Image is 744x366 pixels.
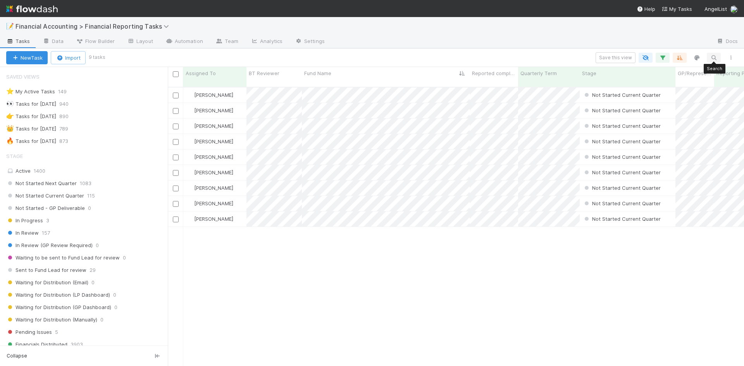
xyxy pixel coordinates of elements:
span: 3 [46,216,49,225]
span: Waiting to be sent to Fund Lead for review [6,253,120,263]
span: 0 [96,241,99,250]
input: Toggle Row Selected [173,124,179,129]
span: 0 [100,315,103,325]
span: Saved Views [6,69,40,84]
span: Not Started Current Quarter [583,154,661,160]
span: Not Started Current Quarter [583,138,661,144]
div: [PERSON_NAME] [186,122,233,130]
div: Help [637,5,655,13]
span: Not Started Current Quarter [583,107,661,113]
button: NewTask [6,51,48,64]
span: 149 [58,87,74,96]
span: Sent to Fund Lead for review [6,265,86,275]
a: Team [209,36,245,48]
input: Toggle Row Selected [173,108,179,114]
span: Waiting for Distribution (GP Dashboard) [6,302,111,312]
span: 0 [88,203,91,213]
div: Tasks for [DATE] [6,99,56,109]
span: Not Started Current Quarter [583,185,661,191]
span: In Review [6,228,39,238]
span: Waiting for Distribution (Manually) [6,315,97,325]
span: 890 [59,112,76,121]
span: In Review (GP Review Required) [6,241,93,250]
small: 9 tasks [89,54,105,61]
div: Not Started Current Quarter [583,122,661,130]
img: avatar_c0d2ec3f-77e2-40ea-8107-ee7bdb5edede.png [187,200,193,206]
a: My Tasks [661,5,692,13]
div: Tasks for [DATE] [6,124,56,134]
div: Active [6,166,166,176]
input: Toggle All Rows Selected [173,71,179,77]
span: 0 [114,302,117,312]
span: [PERSON_NAME] [194,200,233,206]
input: Toggle Row Selected [173,93,179,98]
a: Data [36,36,70,48]
span: Not Started Current Quarter [583,216,661,222]
input: Toggle Row Selected [173,170,179,176]
span: Financial Accounting > Financial Reporting Tasks [15,22,173,30]
span: Reported completed by [472,69,516,77]
span: 0 [91,278,95,287]
div: Tasks for [DATE] [6,136,56,146]
img: avatar_c0d2ec3f-77e2-40ea-8107-ee7bdb5edede.png [187,216,193,222]
div: [PERSON_NAME] [186,184,233,192]
a: Settings [289,36,331,48]
span: Not Started Current Quarter [583,169,661,175]
span: Flow Builder [76,37,115,45]
img: avatar_c0d2ec3f-77e2-40ea-8107-ee7bdb5edede.png [187,169,193,175]
span: 3903 [71,340,83,349]
a: Docs [710,36,744,48]
input: Toggle Row Selected [173,201,179,207]
span: In Progress [6,216,43,225]
span: 873 [59,136,76,146]
input: Toggle Row Selected [173,217,179,222]
span: [PERSON_NAME] [194,154,233,160]
span: 👉 [6,113,14,119]
img: logo-inverted-e16ddd16eac7371096b0.svg [6,2,58,15]
div: Not Started Current Quarter [583,153,661,161]
div: [PERSON_NAME] [186,153,233,161]
img: avatar_c0d2ec3f-77e2-40ea-8107-ee7bdb5edede.png [187,92,193,98]
span: 0 [123,253,126,263]
span: 👀 [6,100,14,107]
span: Not Started Current Quarter [583,92,661,98]
div: [PERSON_NAME] [186,137,233,145]
button: Import [51,51,86,64]
div: [PERSON_NAME] [186,199,233,207]
a: Layout [121,36,159,48]
input: Toggle Row Selected [173,155,179,160]
img: avatar_c0d2ec3f-77e2-40ea-8107-ee7bdb5edede.png [730,5,738,13]
span: 👑 [6,125,14,132]
span: Not Started Current Quarter [583,200,661,206]
span: Not Started Next Quarter [6,179,77,188]
span: Tasks [6,37,30,45]
span: ⭐ [6,88,14,95]
span: [PERSON_NAME] [194,216,233,222]
span: [PERSON_NAME] [194,169,233,175]
span: 115 [87,191,95,201]
div: [PERSON_NAME] [186,168,233,176]
div: [PERSON_NAME] [186,91,233,99]
span: [PERSON_NAME] [194,138,233,144]
span: Quarterly Term [520,69,557,77]
img: avatar_c0d2ec3f-77e2-40ea-8107-ee7bdb5edede.png [187,138,193,144]
img: avatar_c0d2ec3f-77e2-40ea-8107-ee7bdb5edede.png [187,123,193,129]
span: Assigned To [186,69,216,77]
span: Waiting for Distribution (Email) [6,278,88,287]
div: My Active Tasks [6,87,55,96]
span: [PERSON_NAME] [194,107,233,113]
span: [PERSON_NAME] [194,92,233,98]
div: Not Started Current Quarter [583,184,661,192]
span: My Tasks [661,6,692,12]
span: Not Started Current Quarter [583,123,661,129]
span: 29 [90,265,96,275]
span: Stage [6,148,23,164]
div: Not Started Current Quarter [583,91,661,99]
span: 157 [42,228,50,238]
input: Toggle Row Selected [173,186,179,191]
img: avatar_c0d2ec3f-77e2-40ea-8107-ee7bdb5edede.png [187,185,193,191]
span: Pending Issues [6,327,52,337]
